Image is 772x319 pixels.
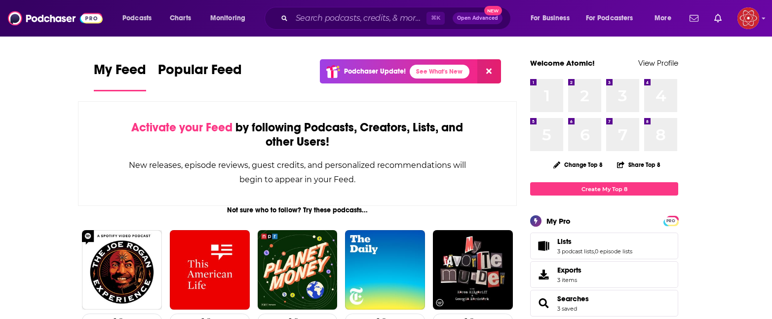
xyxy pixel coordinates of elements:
span: Open Advanced [457,16,498,21]
span: Popular Feed [158,61,242,84]
div: Not sure who to follow? Try these podcasts... [78,206,517,214]
span: ⌘ K [426,12,445,25]
a: Searches [557,294,589,303]
span: PRO [665,217,677,225]
span: , [594,248,595,255]
button: open menu [579,10,648,26]
button: Change Top 8 [547,159,609,171]
a: See What's New [410,65,469,79]
span: Logged in as AtomicAudio [737,7,759,29]
a: Create My Top 8 [530,182,678,196]
span: New [484,6,502,15]
button: open menu [116,10,164,26]
button: open menu [524,10,582,26]
a: 3 podcast lists [557,248,594,255]
button: Share Top 8 [617,155,661,174]
span: My Feed [94,61,146,84]
a: Popular Feed [158,61,242,91]
img: User Profile [737,7,759,29]
input: Search podcasts, credits, & more... [292,10,426,26]
div: New releases, episode reviews, guest credits, and personalized recommendations will begin to appe... [128,158,467,187]
a: My Feed [94,61,146,91]
a: Exports [530,261,678,288]
span: More [655,11,671,25]
span: Podcasts [122,11,152,25]
button: open menu [203,10,258,26]
a: PRO [665,217,677,224]
a: Show notifications dropdown [686,10,702,27]
img: The Daily [345,230,425,310]
span: Activate your Feed [131,120,232,135]
span: Exports [557,266,581,275]
div: My Pro [546,216,571,226]
span: Searches [530,290,678,317]
button: open menu [648,10,684,26]
img: This American Life [170,230,250,310]
span: Lists [530,233,678,259]
div: by following Podcasts, Creators, Lists, and other Users! [128,120,467,149]
a: Lists [534,239,553,253]
span: For Business [531,11,570,25]
a: View Profile [638,58,678,68]
span: Monitoring [210,11,245,25]
button: Open AdvancedNew [453,12,502,24]
a: 3 saved [557,305,577,312]
img: Podchaser - Follow, Share and Rate Podcasts [8,9,103,28]
span: Charts [170,11,191,25]
img: Planet Money [258,230,338,310]
span: 3 items [557,277,581,283]
span: Exports [534,268,553,281]
img: The Joe Rogan Experience [82,230,162,310]
a: Charts [163,10,197,26]
button: Show profile menu [737,7,759,29]
a: Lists [557,237,632,246]
span: Lists [557,237,572,246]
p: Podchaser Update! [344,67,406,76]
span: For Podcasters [586,11,633,25]
a: Show notifications dropdown [710,10,726,27]
div: Search podcasts, credits, & more... [274,7,520,30]
img: My Favorite Murder with Karen Kilgariff and Georgia Hardstark [433,230,513,310]
a: Searches [534,296,553,310]
a: Welcome Atomic! [530,58,595,68]
a: 0 episode lists [595,248,632,255]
